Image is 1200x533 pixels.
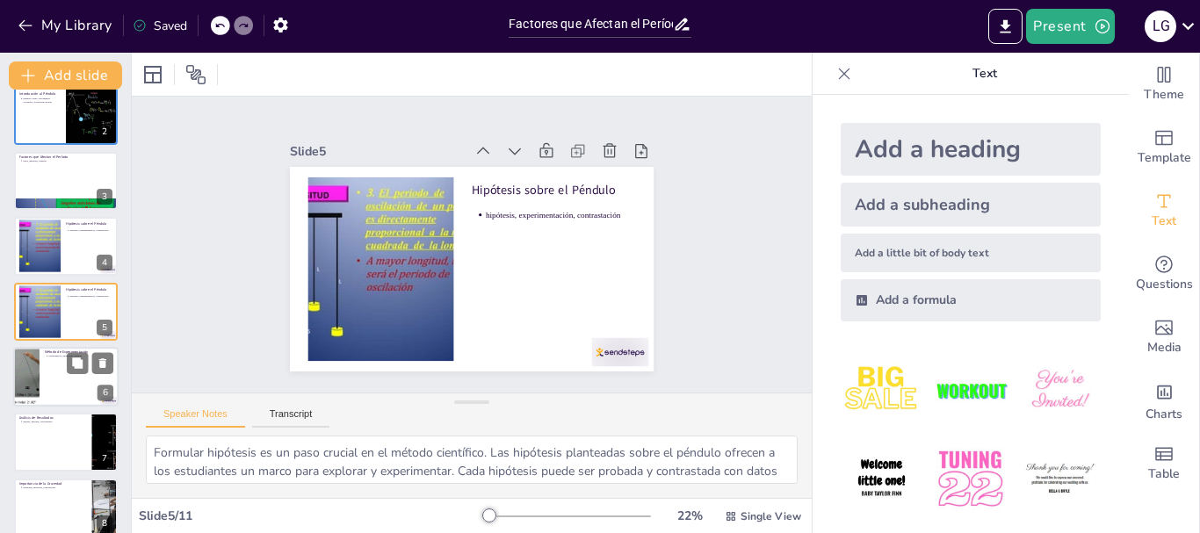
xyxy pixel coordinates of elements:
div: 6 [98,385,113,400]
span: Theme [1144,85,1184,104]
div: Add text boxes [1129,179,1199,242]
p: Hipótesis sobre el Péndulo [66,221,112,227]
span: Media [1147,338,1182,357]
textarea: Formular hipótesis es un paso crucial en el método científico. Las hipótesis planteadas sobre el ... [146,436,798,484]
div: Layout [139,61,167,89]
span: Table [1148,465,1180,484]
p: Análisis de Resultados [19,415,87,421]
p: péndulo clásico, movimiento oscilatorio, trayectoria circular [23,97,61,103]
span: Position [185,64,206,85]
div: 4 [14,217,118,275]
img: 6.jpeg [1019,438,1101,520]
span: Text [1152,212,1176,231]
img: 5.jpeg [929,438,1011,520]
button: l g [1145,9,1176,44]
button: Present [1026,9,1114,44]
button: Transcript [252,408,330,428]
span: Questions [1136,275,1193,294]
div: 5 [14,283,118,341]
p: hipótesis, experimentación, contrastación [69,229,112,233]
p: gravedad, influencia, conclusiones [23,486,86,489]
div: Add images, graphics, shapes or video [1129,306,1199,369]
img: 4.jpeg [841,438,922,520]
div: Add a formula [841,279,1101,321]
div: Add charts and graphs [1129,369,1199,432]
div: l g [1145,11,1176,42]
div: 7 [97,450,112,466]
div: Slide 5 / 11 [139,508,482,524]
p: masa, amplitud, longitud [23,159,112,162]
span: Single View [741,509,801,523]
button: My Library [13,11,119,40]
p: Text [858,53,1111,95]
div: Add a little bit of body text [841,234,1101,272]
p: Importancia de la Gravedad [19,480,87,486]
div: 4 [97,255,112,270]
button: Add slide [9,61,122,90]
span: Template [1138,148,1191,168]
img: 1.jpeg [841,349,922,431]
div: 6 [13,347,119,407]
div: Slide 5 [357,66,516,168]
p: hipótesis, experimentación, contrastación [69,294,112,298]
img: 2.jpeg [929,349,1011,431]
button: Duplicate Slide [67,352,88,373]
div: 2 [97,124,112,140]
div: 3 [97,189,112,205]
img: 3.jpeg [1019,349,1101,431]
p: Introducción al Péndulo [19,90,61,96]
div: Saved [133,18,187,34]
div: Change the overall theme [1129,53,1199,116]
button: Speaker Notes [146,408,245,428]
p: Método de Experimentación [45,349,113,355]
div: 8 [97,515,112,531]
p: Factores que Afectan el Período [19,155,112,160]
div: 3 [14,152,118,210]
div: 22 % [669,508,711,524]
p: experimentos, mediciones, análisis [49,355,114,358]
button: Delete Slide [92,352,113,373]
div: 2 [14,86,118,144]
p: análisis, patrones, conclusiones [23,421,86,424]
div: Add a table [1129,432,1199,495]
p: Hipótesis sobre el Péndulo [66,286,112,292]
button: Export to PowerPoint [988,9,1023,44]
div: 5 [97,320,112,335]
div: Get real-time input from your audience [1129,242,1199,306]
p: hipótesis, experimentación, contrastación [495,221,631,306]
input: Insert title [509,11,673,37]
div: Add a heading [841,123,1101,176]
span: Charts [1146,405,1182,424]
p: Hipótesis sobre el Péndulo [495,190,645,286]
div: Add a subheading [841,183,1101,227]
div: 7 [14,413,118,471]
div: Add ready made slides [1129,116,1199,179]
